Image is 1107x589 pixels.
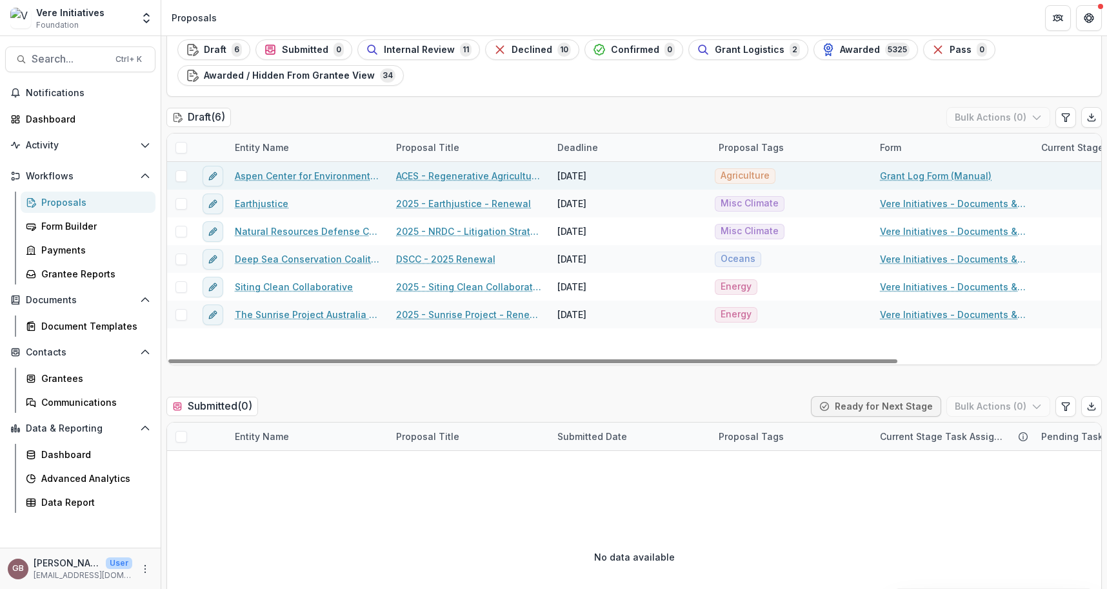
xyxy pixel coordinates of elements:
[227,423,388,450] div: Entity Name
[21,239,155,261] a: Payments
[977,43,987,57] span: 0
[1045,5,1071,31] button: Partners
[357,39,480,60] button: Internal Review11
[227,134,388,161] div: Entity Name
[550,430,635,443] div: Submitted Date
[396,169,542,183] a: ACES - Regenerative Agriculture - 2025
[232,43,242,57] span: 6
[1055,107,1076,128] button: Edit table settings
[204,70,375,81] span: Awarded / Hidden From Grantee View
[203,277,223,297] button: edit
[388,141,467,154] div: Proposal Title
[41,195,145,209] div: Proposals
[872,134,1033,161] div: Form
[1055,396,1076,417] button: Edit table settings
[166,8,222,27] nav: breadcrumb
[5,83,155,103] button: Notifications
[584,39,683,60] button: Confirmed0
[711,423,872,450] div: Proposal Tags
[880,308,1026,321] a: Vere Initiatives - Documents & Narrative Upload
[235,225,381,238] a: Natural Resources Defense Council, Inc.
[172,11,217,25] div: Proposals
[611,45,659,55] span: Confirmed
[923,39,995,60] button: Pass0
[872,423,1033,450] div: Current Stage Task Assignees
[12,564,24,573] div: Grace Brown
[203,166,223,186] button: edit
[21,468,155,489] a: Advanced Analytics
[21,392,155,413] a: Communications
[557,308,586,321] div: [DATE]
[235,308,381,321] a: The Sunrise Project Australia Limited
[396,197,531,210] a: 2025 - Earthjustice - Renewal
[872,430,1013,443] div: Current Stage Task Assignees
[1076,5,1102,31] button: Get Help
[26,423,135,434] span: Data & Reporting
[811,396,941,417] button: Ready for Next Stage
[880,252,1026,266] a: Vere Initiatives - Documents & Narrative Upload
[813,39,918,60] button: Awarded5325
[235,252,381,266] a: Deep Sea Conservation Coalition
[5,418,155,439] button: Open Data & Reporting
[235,280,353,294] a: Siting Clean Collaborative
[711,134,872,161] div: Proposal Tags
[41,472,145,485] div: Advanced Analytics
[177,39,250,60] button: Draft6
[557,252,586,266] div: [DATE]
[512,45,552,55] span: Declined
[41,395,145,409] div: Communications
[137,5,155,31] button: Open entity switcher
[255,39,352,60] button: Submitted0
[26,88,150,99] span: Notifications
[36,19,79,31] span: Foundation
[21,368,155,389] a: Grantees
[688,39,808,60] button: Grant Logistics2
[26,112,145,126] div: Dashboard
[41,372,145,385] div: Grantees
[334,43,344,57] span: 0
[113,52,145,66] div: Ctrl + K
[21,492,155,513] a: Data Report
[5,290,155,310] button: Open Documents
[388,423,550,450] div: Proposal Title
[21,444,155,465] a: Dashboard
[550,134,711,161] div: Deadline
[36,6,105,19] div: Vere Initiatives
[166,108,231,126] h2: Draft ( 6 )
[711,430,792,443] div: Proposal Tags
[946,396,1050,417] button: Bulk Actions (0)
[41,267,145,281] div: Grantee Reports
[485,39,579,60] button: Declined10
[384,45,455,55] span: Internal Review
[166,397,258,415] h2: Submitted ( 0 )
[41,495,145,509] div: Data Report
[664,43,675,57] span: 0
[711,141,792,154] div: Proposal Tags
[550,423,711,450] div: Submitted Date
[594,550,675,564] p: No data available
[550,141,606,154] div: Deadline
[203,221,223,242] button: edit
[880,169,992,183] a: Grant Log Form (Manual)
[26,295,135,306] span: Documents
[557,197,586,210] div: [DATE]
[5,166,155,186] button: Open Workflows
[872,141,909,154] div: Form
[396,308,542,321] a: 2025 - Sunrise Project - Renewal
[282,45,328,55] span: Submitted
[396,225,542,238] a: 2025 - NRDC - Litigation Strategy Proposal
[21,192,155,213] a: Proposals
[5,46,155,72] button: Search...
[790,43,800,57] span: 2
[227,141,297,154] div: Entity Name
[41,243,145,257] div: Payments
[227,430,297,443] div: Entity Name
[388,134,550,161] div: Proposal Title
[557,169,586,183] div: [DATE]
[41,219,145,233] div: Form Builder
